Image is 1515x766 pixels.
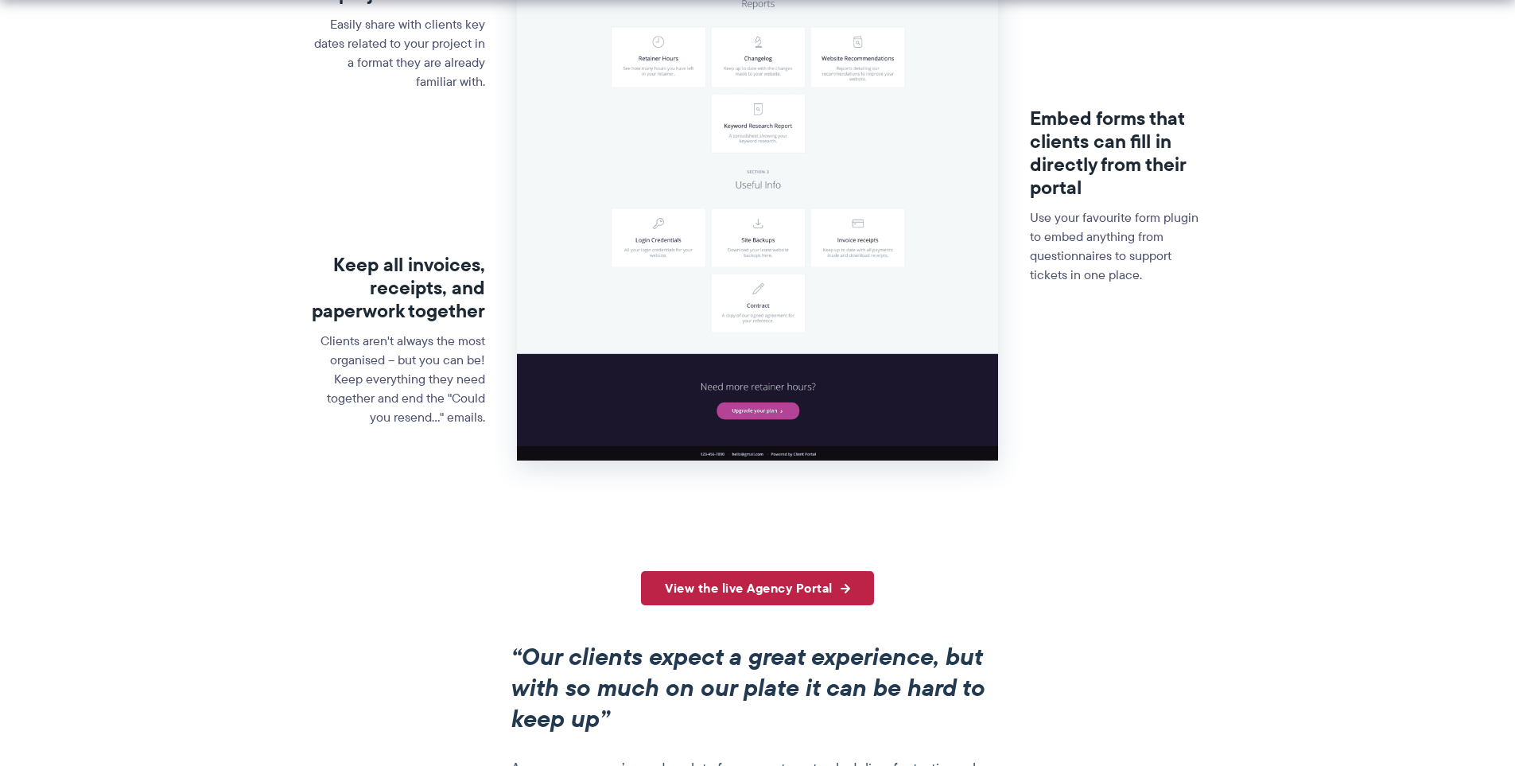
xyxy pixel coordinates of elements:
p: Easily share with clients key dates related to your project in a format they are already familiar... [311,15,485,91]
a: View the live Agency Portal [641,571,874,605]
h3: Embed forms that clients can fill in directly from their portal [1030,107,1204,199]
h3: Keep all invoices, receipts, and paperwork together [311,254,485,322]
p: Clients aren't always the most organised – but you can be! Keep everything they need together and... [311,332,485,427]
em: “Our clients expect a great experience, but with so much on our plate it can be hard to keep up” [511,639,985,737]
p: Use your favourite form plugin to embed anything from questionnaires to support tickets in one pl... [1030,208,1204,285]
